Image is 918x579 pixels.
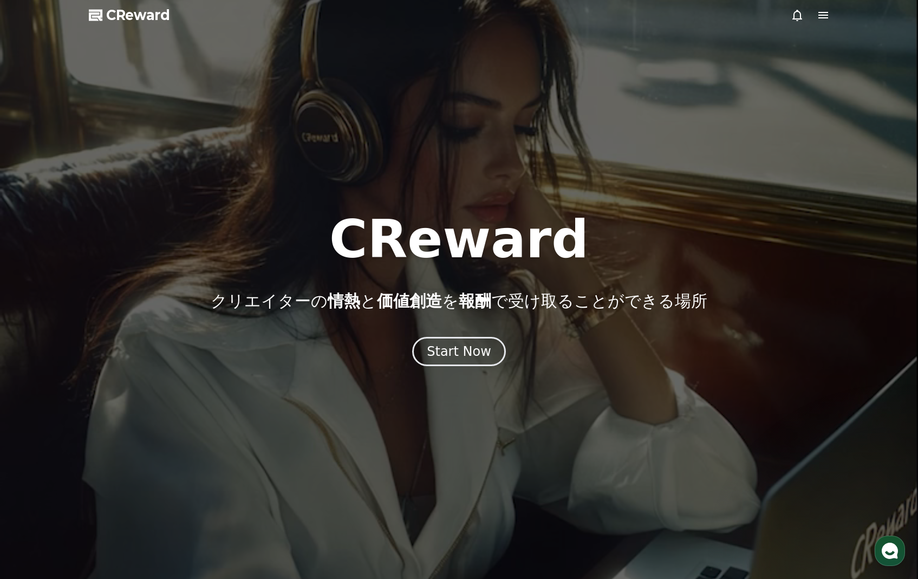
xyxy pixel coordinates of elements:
p: クリエイターの と を で受け取ることができる場所 [211,291,707,311]
a: Start Now [412,348,506,358]
div: Start Now [427,343,491,360]
button: Start Now [412,337,506,366]
span: CReward [106,6,170,24]
h1: CReward [329,213,589,265]
span: 報酬 [459,291,491,310]
a: CReward [89,6,170,24]
span: 情熱 [328,291,360,310]
span: 価値創造 [377,291,442,310]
